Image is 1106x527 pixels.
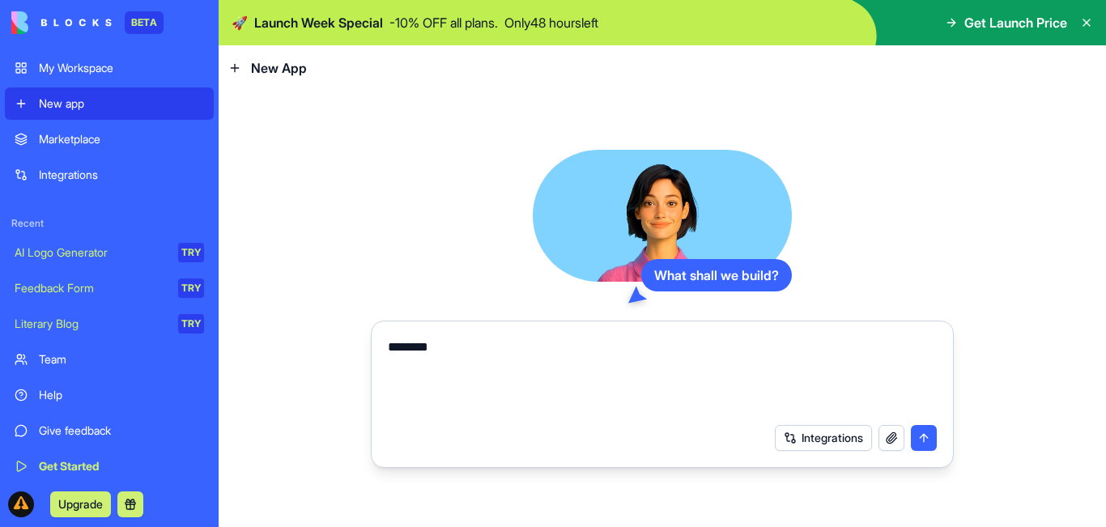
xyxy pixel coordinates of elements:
div: My Workspace [39,60,204,76]
a: Marketplace [5,123,214,155]
div: Literary Blog [15,316,167,332]
div: TRY [178,243,204,262]
div: Help [39,387,204,403]
span: 🚀 [232,13,248,32]
span: Launch Week Special [254,13,383,32]
a: BETA [11,11,164,34]
p: Only 48 hours left [504,13,598,32]
div: BETA [125,11,164,34]
a: Give feedback [5,414,214,447]
a: Team [5,343,214,376]
span: Recent [5,217,214,230]
div: AI Logo Generator [15,244,167,261]
a: Literary BlogTRY [5,308,214,340]
div: Get Started [39,458,204,474]
a: AI Logo GeneratorTRY [5,236,214,269]
a: Upgrade [50,495,111,512]
button: Upgrade [50,491,111,517]
div: New app [39,96,204,112]
img: logo [11,11,112,34]
div: Team [39,351,204,368]
div: TRY [178,314,204,334]
div: Give feedback [39,423,204,439]
a: Integrations [5,159,214,191]
a: Feedback FormTRY [5,272,214,304]
a: Help [5,379,214,411]
div: Marketplace [39,131,204,147]
div: Feedback Form [15,280,167,296]
p: - 10 % OFF all plans. [389,13,498,32]
div: TRY [178,278,204,298]
div: Integrations [39,167,204,183]
span: New App [251,58,307,78]
a: Get Started [5,450,214,482]
span: Get Launch Price [964,13,1067,32]
div: What shall we build? [641,259,792,291]
button: Integrations [775,425,872,451]
img: ACg8ocKA9wJ_ibZ5elNJDR9M0nhmSCGxdpyz2O68TvAmOb44w3P8eec=s96-c [8,491,34,517]
a: My Workspace [5,52,214,84]
a: New app [5,87,214,120]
